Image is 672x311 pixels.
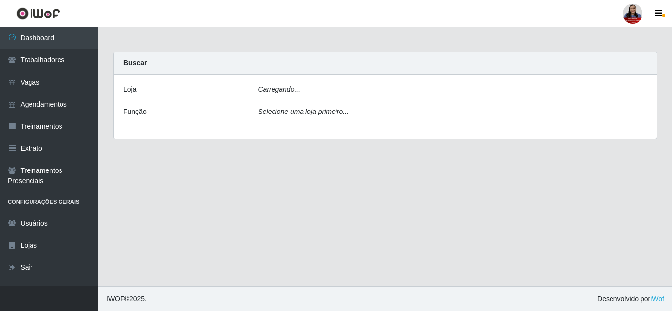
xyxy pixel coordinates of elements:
span: © 2025 . [106,294,147,304]
a: iWof [650,295,664,303]
label: Função [123,107,147,117]
strong: Buscar [123,59,147,67]
span: Desenvolvido por [597,294,664,304]
i: Carregando... [258,85,301,93]
img: CoreUI Logo [16,7,60,20]
label: Loja [123,85,136,95]
span: IWOF [106,295,124,303]
i: Selecione uma loja primeiro... [258,108,349,115]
